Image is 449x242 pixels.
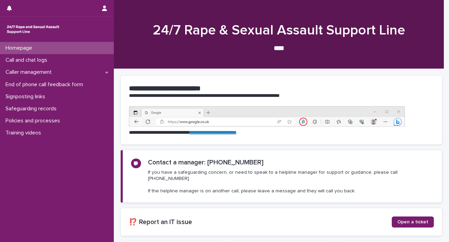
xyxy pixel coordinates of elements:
[148,159,263,167] h2: Contact a manager: [PHONE_NUMBER]
[129,106,405,127] img: https%3A%2F%2Fcdn.document360.io%2F0deca9d6-0dac-4e56-9e8f-8d9979bfce0e%2FImages%2FDocumentation%...
[3,130,47,136] p: Training videos
[148,169,433,194] p: If you have a safeguarding concern, or need to speak to a helpline manager for support or guidanc...
[3,57,53,63] p: Call and chat logs
[121,22,437,39] h1: 24/7 Rape & Sexual Assault Support Line
[3,45,38,51] p: Homepage
[3,93,51,100] p: Signposting links
[392,216,434,228] a: Open a ticket
[129,218,392,226] h2: ⁉️ Report an IT issue
[6,22,61,36] img: rhQMoQhaT3yELyF149Cw
[3,118,66,124] p: Policies and processes
[3,69,57,75] p: Caller management
[3,105,62,112] p: Safeguarding records
[3,81,89,88] p: End of phone call feedback form
[397,220,428,224] span: Open a ticket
